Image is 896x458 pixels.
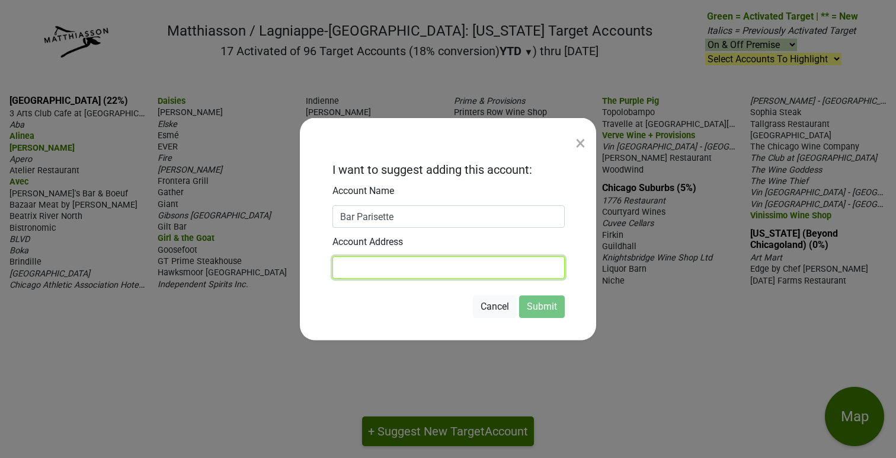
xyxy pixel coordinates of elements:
[519,295,565,318] button: Submit
[473,295,517,318] button: Cancel
[575,129,585,157] div: ×
[332,184,394,198] label: Account Name
[332,235,403,249] label: Account Address
[332,163,532,177] h2: I want to suggest adding this account:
